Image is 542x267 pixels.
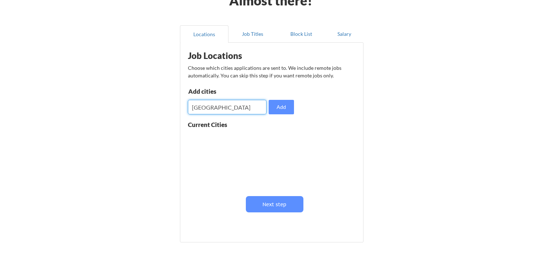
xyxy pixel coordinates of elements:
[188,64,354,79] div: Choose which cities applications are sent to. We include remote jobs automatically. You can skip ...
[228,25,277,43] button: Job Titles
[188,100,266,114] input: Type here...
[269,100,294,114] button: Add
[188,88,263,94] div: Add cities
[188,122,243,128] div: Current Cities
[246,196,303,212] button: Next step
[188,51,279,60] div: Job Locations
[180,25,228,43] button: Locations
[277,25,325,43] button: Block List
[325,25,364,43] button: Salary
